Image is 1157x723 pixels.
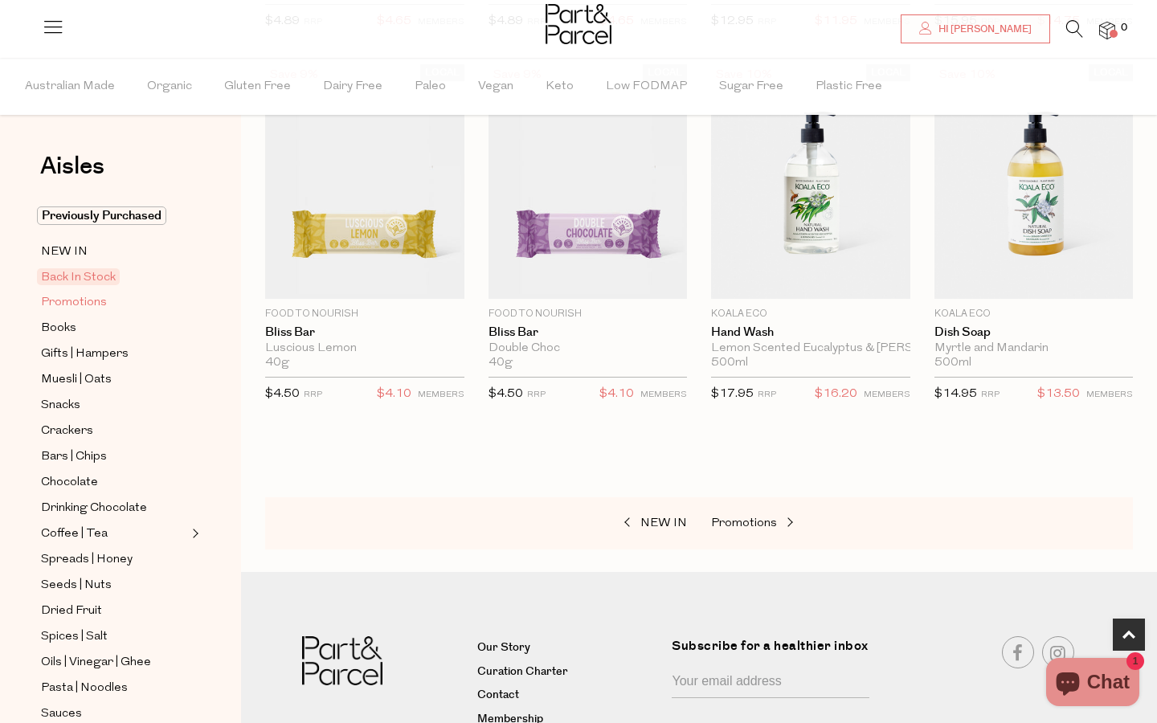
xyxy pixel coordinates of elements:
[41,601,187,621] a: Dried Fruit
[934,64,1134,299] img: Dish Soap
[41,344,187,364] a: Gifts | Hampers
[606,59,687,115] span: Low FODMAP
[265,64,464,299] img: Bliss Bar
[41,447,107,467] span: Bars | Chips
[41,318,187,338] a: Books
[934,388,977,400] span: $14.95
[41,524,187,544] a: Coffee | Tea
[40,149,104,184] span: Aisles
[41,370,187,390] a: Muesli | Oats
[546,59,574,115] span: Keto
[41,627,108,647] span: Spices | Salt
[489,341,688,356] div: Double Choc
[41,653,151,672] span: Oils | Vinegar | Ghee
[147,59,192,115] span: Organic
[711,356,748,370] span: 500ml
[37,268,120,285] span: Back In Stock
[711,307,910,321] p: Koala Eco
[719,59,783,115] span: Sugar Free
[265,341,464,356] div: Luscious Lemon
[901,14,1050,43] a: Hi [PERSON_NAME]
[41,422,93,441] span: Crackers
[41,268,187,287] a: Back In Stock
[489,356,513,370] span: 40g
[41,472,187,492] a: Chocolate
[377,384,411,405] span: $4.10
[265,307,464,321] p: Food to Nourish
[478,59,513,115] span: Vegan
[711,64,910,299] img: Hand Wash
[864,390,910,399] small: MEMBERS
[41,549,187,570] a: Spreads | Honey
[934,341,1134,356] div: Myrtle and Mandarin
[41,447,187,467] a: Bars | Chips
[302,636,382,685] img: Part&Parcel
[758,390,776,399] small: RRP
[265,388,300,400] span: $4.50
[640,517,687,529] span: NEW IN
[41,345,129,364] span: Gifts | Hampers
[41,678,187,698] a: Pasta | Noodles
[41,292,187,312] a: Promotions
[304,390,322,399] small: RRP
[477,686,660,705] a: Contact
[477,663,660,682] a: Curation Charter
[224,59,291,115] span: Gluten Free
[415,59,446,115] span: Paleo
[489,325,688,340] a: Bliss Bar
[816,59,882,115] span: Plastic Free
[711,388,754,400] span: $17.95
[41,550,133,570] span: Spreads | Honey
[711,341,910,356] div: Lemon Scented Eucalyptus & [PERSON_NAME]
[981,390,1000,399] small: RRP
[41,421,187,441] a: Crackers
[41,525,108,544] span: Coffee | Tea
[41,473,98,492] span: Chocolate
[477,639,660,658] a: Our Story
[265,325,464,340] a: Bliss Bar
[711,325,910,340] a: Hand Wash
[41,498,187,518] a: Drinking Chocolate
[265,356,289,370] span: 40g
[1117,21,1131,35] span: 0
[188,524,199,543] button: Expand/Collapse Coffee | Tea
[489,388,523,400] span: $4.50
[1099,22,1115,39] a: 0
[41,243,88,262] span: NEW IN
[1037,384,1080,405] span: $13.50
[41,319,76,338] span: Books
[41,652,187,672] a: Oils | Vinegar | Ghee
[672,668,869,698] input: Your email address
[41,576,112,595] span: Seeds | Nuts
[41,396,80,415] span: Snacks
[323,59,382,115] span: Dairy Free
[25,59,115,115] span: Australian Made
[672,636,879,668] label: Subscribe for a healthier inbox
[41,499,147,518] span: Drinking Chocolate
[815,384,857,405] span: $16.20
[546,4,611,44] img: Part&Parcel
[934,325,1134,340] a: Dish Soap
[41,206,187,226] a: Previously Purchased
[40,154,104,194] a: Aisles
[489,307,688,321] p: Food to Nourish
[934,356,971,370] span: 500ml
[41,602,102,621] span: Dried Fruit
[41,679,128,698] span: Pasta | Noodles
[41,370,112,390] span: Muesli | Oats
[526,513,687,534] a: NEW IN
[599,384,634,405] span: $4.10
[37,206,166,225] span: Previously Purchased
[640,390,687,399] small: MEMBERS
[41,575,187,595] a: Seeds | Nuts
[527,390,546,399] small: RRP
[934,22,1032,36] span: Hi [PERSON_NAME]
[489,64,688,299] img: Bliss Bar
[1041,658,1144,710] inbox-online-store-chat: Shopify online store chat
[41,242,187,262] a: NEW IN
[41,293,107,312] span: Promotions
[934,307,1134,321] p: Koala Eco
[711,517,777,529] span: Promotions
[1086,390,1133,399] small: MEMBERS
[418,390,464,399] small: MEMBERS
